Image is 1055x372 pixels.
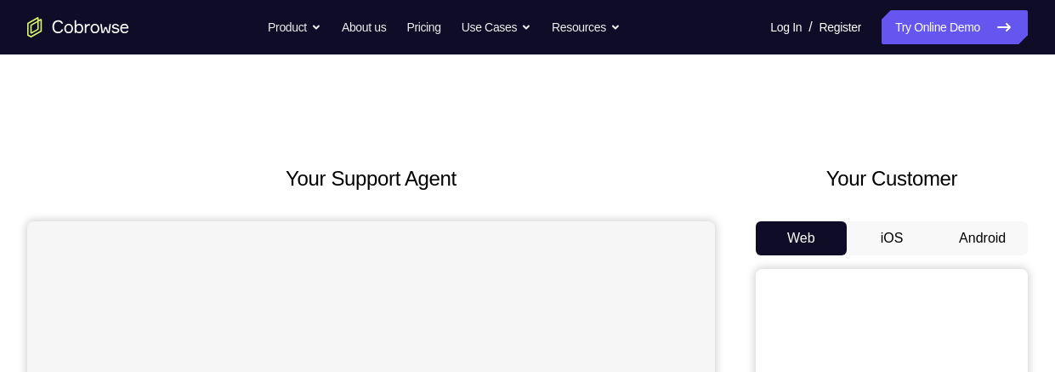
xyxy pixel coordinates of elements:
[268,10,321,44] button: Product
[406,10,440,44] a: Pricing
[820,10,861,44] a: Register
[847,221,938,255] button: iOS
[552,10,621,44] button: Resources
[756,163,1028,194] h2: Your Customer
[27,17,129,37] a: Go to the home page
[882,10,1028,44] a: Try Online Demo
[770,10,802,44] a: Log In
[27,163,715,194] h2: Your Support Agent
[937,221,1028,255] button: Android
[808,17,812,37] span: /
[342,10,386,44] a: About us
[462,10,531,44] button: Use Cases
[756,221,847,255] button: Web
